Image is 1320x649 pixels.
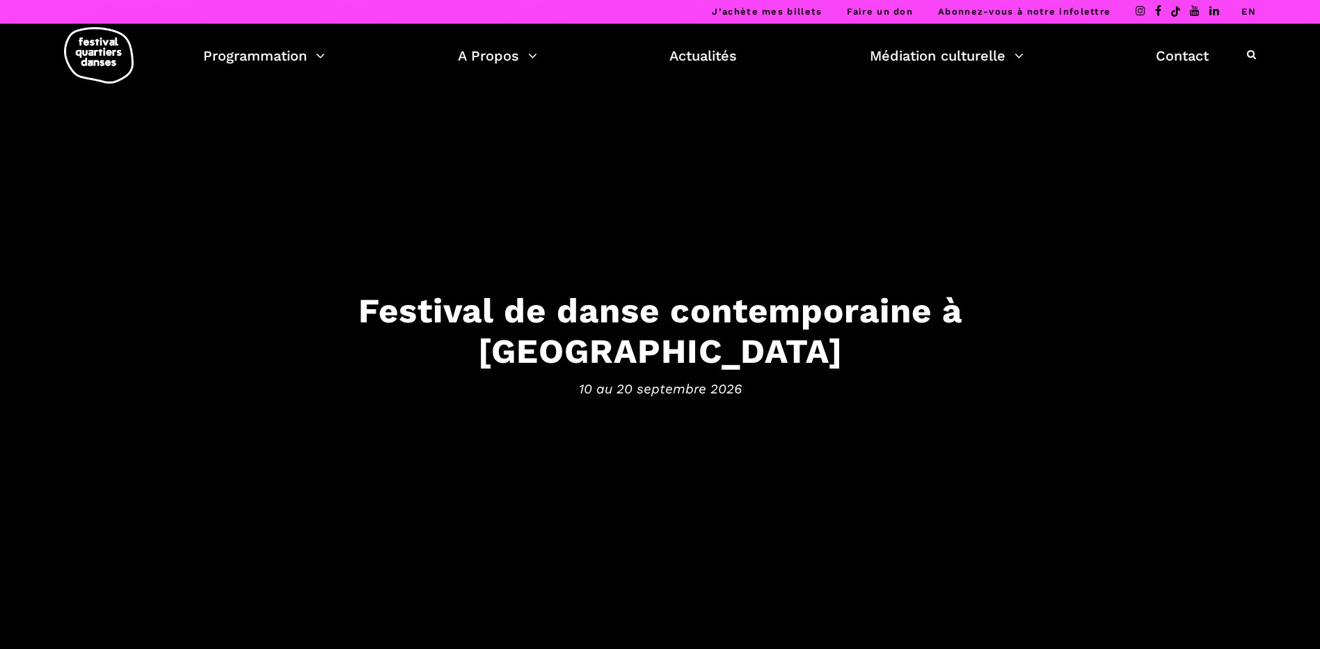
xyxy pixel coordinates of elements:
[229,379,1092,400] span: 10 au 20 septembre 2026
[1241,6,1256,17] a: EN
[669,44,737,68] a: Actualités
[847,6,913,17] a: Faire un don
[458,44,537,68] a: A Propos
[203,44,325,68] a: Programmation
[712,6,822,17] a: J’achète mes billets
[938,6,1111,17] a: Abonnez-vous à notre infolettre
[64,27,134,84] img: logo-fqd-med
[870,44,1024,68] a: Médiation culturelle
[1156,44,1209,68] a: Contact
[229,290,1092,372] h3: Festival de danse contemporaine à [GEOGRAPHIC_DATA]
